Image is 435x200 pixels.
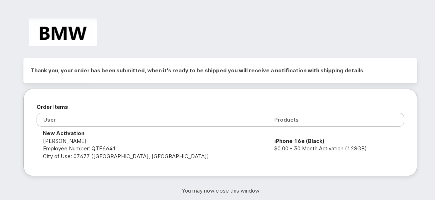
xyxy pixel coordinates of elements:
strong: iPhone 16e (Black) [274,138,325,144]
h2: Thank you, your order has been submitted, when it's ready to be shipped you will receive a notifi... [31,65,410,76]
p: You may now close this window [23,187,417,194]
h2: Order Items [37,102,404,112]
td: [PERSON_NAME] City of Use: 07677 ([GEOGRAPHIC_DATA], [GEOGRAPHIC_DATA]) [37,127,268,163]
span: Employee Number: QTF6641 [43,145,116,152]
td: $0.00 - 30 Month Activation (128GB) [268,127,404,163]
th: User [37,113,268,127]
th: Products [268,113,404,127]
strong: New Activation [43,130,84,137]
img: BMW Manufacturing Co LLC [29,18,97,46]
